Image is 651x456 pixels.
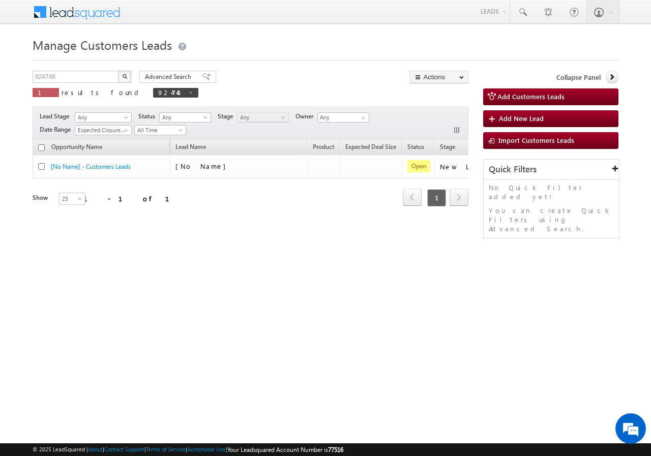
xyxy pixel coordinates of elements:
span: 924748 [158,88,183,97]
a: [No Name] - Customers Leads [51,163,131,170]
a: Expected Deal Size [340,141,401,155]
span: Stage [440,143,455,150]
span: Expected Deal Size [345,143,396,150]
a: prev [403,190,422,206]
div: Quick Filters [484,160,619,179]
span: prev [403,189,422,206]
a: next [450,190,468,206]
span: Your Leadsquared Account Number is [227,446,343,453]
span: Date Range [40,125,75,134]
span: 1 [427,189,446,206]
div: Show [33,193,51,202]
span: Add New Lead [499,114,544,123]
a: About [88,446,103,452]
input: Check all records [38,144,45,151]
a: Any [237,112,289,123]
a: Contact Support [104,446,144,452]
a: Status [402,141,429,155]
span: Product [313,143,334,150]
a: Stage [435,141,460,155]
p: You can create Quick Filters using Advanced Search. [489,206,614,233]
span: Stage [218,112,237,121]
a: All Time [134,125,186,135]
span: next [450,189,468,206]
span: Any [238,113,286,122]
a: Any [159,112,211,123]
span: [No Name] [175,162,231,170]
span: 25 [60,194,86,203]
span: Lead Stage [40,112,73,121]
span: Import Customers Leads [498,136,574,144]
a: 25 [59,193,85,205]
span: Advanced Search [145,72,194,81]
a: Acceptable Use [187,446,226,452]
span: Any [75,113,128,122]
span: Owner [295,112,317,121]
span: All Time [135,126,183,135]
span: Lead Name [170,141,211,155]
span: Open [407,160,430,172]
span: 1 [38,88,54,97]
span: Any [160,113,208,122]
span: Add Customers Leads [497,92,565,101]
span: results found [62,88,142,97]
span: Collapse Panel [556,73,601,82]
span: Manage Customers Leads [33,37,172,53]
span: Opportunity Name [51,143,102,150]
a: Terms of Service [146,446,186,452]
img: Search [122,74,127,79]
p: No Quick Filter added yet! [489,183,614,201]
span: 77516 [328,446,343,453]
input: Type to Search [317,112,369,123]
button: Actions [410,71,468,83]
span: Status [138,112,159,121]
a: Any [75,112,132,123]
span: © 2025 LeadSquared | | | | | [33,445,343,454]
div: 1 - 1 of 1 [83,193,182,204]
div: New Lead [440,162,491,171]
a: Opportunity Name [46,141,107,155]
span: Expected Closure Date [75,126,128,135]
a: Show All Items [356,113,368,123]
a: Expected Closure Date [75,125,132,135]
